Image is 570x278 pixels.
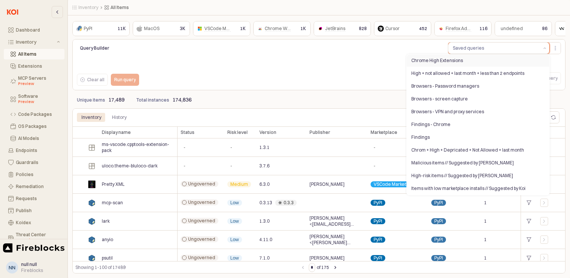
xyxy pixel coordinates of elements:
[411,58,540,64] div: Chrome High Extensions
[108,96,124,104] p: 17,489
[4,61,64,71] button: Extensions
[434,255,443,261] span: PyPI
[309,263,315,272] input: Page
[16,148,60,153] div: Endpoints
[371,129,397,135] span: Marketplace
[259,200,272,206] span: 0.3.13
[16,208,60,213] div: Publish
[16,184,60,189] div: Remediation
[310,215,365,227] span: [PERSON_NAME] <[EMAIL_ADDRESS][DOMAIN_NAME]>
[80,45,177,52] p: Query Builder
[407,54,549,195] div: Select an option
[4,49,64,59] button: All Items
[16,232,60,243] div: Threat Center
[4,229,64,246] button: Threat Center
[259,218,270,224] span: 1.3.0
[4,133,64,144] button: AI Models
[180,25,185,32] p: 3K
[310,181,345,187] span: [PERSON_NAME]
[184,163,185,169] span: -
[230,144,232,150] span: -
[453,44,484,52] div: Saved queries
[4,205,64,216] button: Publish
[102,129,131,135] span: Display name
[230,237,239,243] span: Low
[374,218,382,224] span: PyPI
[446,26,480,32] span: Firefox Add-ons
[230,255,239,261] span: Low
[4,145,64,156] button: Endpoints
[102,163,158,169] span: uloco.theme-bluloco-dark
[16,172,60,177] div: Policies
[411,173,540,179] div: High-risk items // Suggested by [PERSON_NAME]
[204,26,249,32] span: VSCode Marketplace
[374,200,382,206] span: PyPI
[72,5,401,11] nav: Breadcrumbs
[310,234,365,246] span: [PERSON_NAME] <[PERSON_NAME][EMAIL_ADDRESS][PERSON_NAME][DOMAIN_NAME]>
[4,193,64,204] button: Requests
[540,43,549,54] button: הצג הצעות
[18,124,60,129] div: OS Packages
[4,169,64,180] button: Policies
[227,129,248,135] span: Risk level
[184,144,185,150] span: -
[484,255,487,261] span: 1
[112,113,127,122] div: History
[16,220,60,225] div: Koidex
[259,144,270,150] span: 1.3.1
[4,217,64,228] button: Koidex
[72,261,565,273] div: Table toolbar
[188,236,215,242] span: Ungoverned
[310,255,345,261] span: [PERSON_NAME]
[172,96,192,104] p: 174,836
[411,185,540,191] div: Items with low marketplace installs // Suggested by Koi
[87,77,104,83] p: Clear all
[542,25,547,32] p: 86
[411,70,540,76] div: High + not allowed + last month + less than 2 endpoints
[484,218,487,224] span: 1
[21,261,37,267] span: null null
[4,181,64,192] button: Remediation
[102,255,113,261] span: psutil
[188,255,215,261] span: Ungoverned
[77,97,105,103] p: Unique items
[16,196,60,201] div: Requests
[102,218,110,224] span: lark
[4,121,64,132] button: OS Packages
[230,181,248,187] span: Medium
[16,39,55,45] div: Inventory
[114,77,136,83] p: Run query
[21,267,43,273] div: Fireblocks
[188,181,215,187] span: Ungoverned
[18,64,60,69] div: Extensions
[374,255,382,261] span: PyPI
[359,25,367,32] p: 828
[480,25,487,32] p: 116
[230,200,239,206] span: Low
[411,134,540,140] div: Findings
[259,181,270,187] span: 6.3.0
[374,144,375,150] span: -
[107,113,131,122] div: History
[283,200,294,206] div: 0.3.3
[16,27,60,33] div: Dashboard
[434,218,443,224] span: PyPI
[18,112,60,117] div: Code Packages
[18,94,60,105] div: Software
[484,237,487,243] span: 1
[4,25,64,35] button: Dashboard
[77,113,106,122] div: Inventory
[501,25,523,32] div: undefined
[18,81,60,87] div: Preview
[18,52,60,57] div: All Items
[81,113,101,122] div: Inventory
[188,199,215,205] span: Ungoverned
[4,91,64,108] button: Software
[259,129,276,135] span: Version
[550,42,561,54] button: Menu
[411,83,540,89] div: Browsers - Password managers
[77,57,561,72] iframe: QueryBuildingItay
[300,25,306,32] p: 1K
[188,218,215,224] span: Ungoverned
[411,160,540,166] div: Malicious items // Suggested by [PERSON_NAME]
